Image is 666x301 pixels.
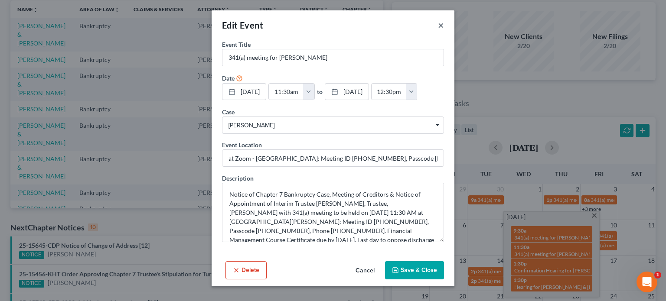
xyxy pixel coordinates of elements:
[225,261,267,279] button: Delete
[385,261,444,279] button: Save & Close
[325,84,369,100] a: [DATE]
[438,20,444,30] button: ×
[349,262,382,279] button: Cancel
[222,117,444,134] span: Select box activate
[654,272,661,278] span: 1
[222,41,251,48] span: Event Title
[222,140,262,149] label: Event Location
[222,174,254,183] label: Description
[317,87,323,96] label: to
[222,20,263,30] span: Edit Event
[637,272,657,292] iframe: Intercom live chat
[372,84,406,100] input: -- : --
[269,84,304,100] input: -- : --
[222,107,235,117] label: Case
[229,121,437,130] span: [PERSON_NAME]
[222,84,266,100] a: [DATE]
[222,74,235,83] label: Date
[222,150,444,166] input: Enter location...
[222,49,444,66] input: Enter event name...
